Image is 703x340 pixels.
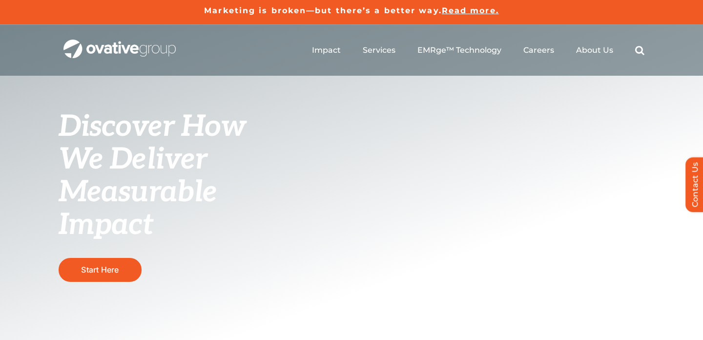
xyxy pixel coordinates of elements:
[204,6,442,15] a: Marketing is broken—but there’s a better way.
[312,45,341,55] a: Impact
[635,45,644,55] a: Search
[576,45,613,55] a: About Us
[59,109,246,145] span: Discover How
[63,39,176,48] a: OG_Full_horizontal_WHT
[417,45,501,55] a: EMRge™ Technology
[442,6,499,15] a: Read more.
[312,35,644,66] nav: Menu
[523,45,554,55] a: Careers
[81,265,119,275] span: Start Here
[59,258,142,282] a: Start Here
[363,45,395,55] a: Services
[59,142,217,243] span: We Deliver Measurable Impact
